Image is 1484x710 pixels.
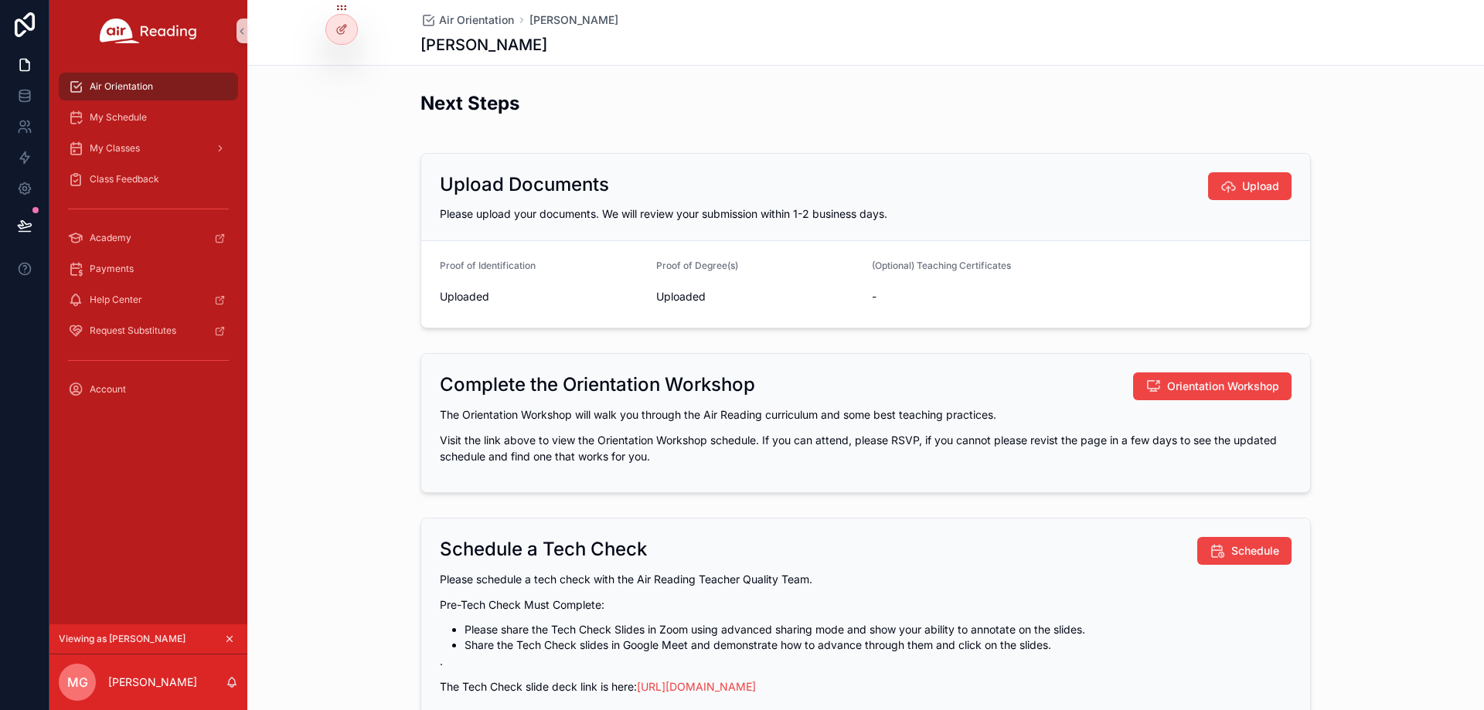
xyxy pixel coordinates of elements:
[656,289,860,304] span: Uploaded
[440,571,1292,587] p: Please schedule a tech check with the Air Reading Teacher Quality Team.
[90,111,147,124] span: My Schedule
[440,537,647,562] h2: Schedule a Tech Check
[90,383,126,396] span: Account
[465,622,1292,637] li: Please share the Tech Check Slides in Zoom using advanced sharing mode and show your ability to a...
[529,12,618,28] a: [PERSON_NAME]
[90,324,176,337] span: Request Substitutes
[59,165,238,193] a: Class Feedback
[637,680,756,693] a: [URL][DOMAIN_NAME]
[67,673,88,691] span: MG
[49,62,247,423] div: scrollable content
[439,12,514,28] span: Air Orientation
[90,232,131,244] span: Academy
[1242,178,1279,194] span: Upload
[59,286,238,314] a: Help Center
[440,432,1292,464] p: Visit the link above to view the Orientation Workshop schedule. If you can attend, please RSVP, i...
[90,294,142,306] span: Help Center
[59,255,238,283] a: Payments
[440,372,755,397] h2: Complete the Orientation Workshop
[465,637,1292,653] li: Share the Tech Check slides in Google Meet and demonstrate how to advance through them and click ...
[59,73,238,100] a: Air Orientation
[440,289,644,304] span: Uploaded
[440,653,1292,669] p: .
[440,260,536,271] span: Proof of Identification
[440,207,887,220] span: Please upload your documents. We will review your submission within 1-2 business days.
[59,633,185,645] span: Viewing as [PERSON_NAME]
[1208,172,1292,200] button: Upload
[90,142,140,155] span: My Classes
[440,596,1292,613] p: Pre-Tech Check Must Complete:
[440,172,609,197] h2: Upload Documents
[1133,372,1292,400] button: Orientation Workshop
[59,317,238,345] a: Request Substitutes
[100,19,197,43] img: App logo
[1197,537,1292,565] button: Schedule
[90,80,153,93] span: Air Orientation
[420,34,547,56] h1: [PERSON_NAME]
[420,12,514,28] a: Air Orientation
[872,289,1292,304] span: -
[440,678,1292,695] p: The Tech Check slide deck link is here:
[420,90,519,116] h2: Next Steps
[59,224,238,252] a: Academy
[90,263,134,275] span: Payments
[59,104,238,131] a: My Schedule
[59,134,238,162] a: My Classes
[90,173,159,185] span: Class Feedback
[872,260,1011,271] span: (Optional) Teaching Certificates
[1167,379,1279,394] span: Orientation Workshop
[1231,543,1279,559] span: Schedule
[108,674,197,690] p: [PERSON_NAME]
[59,375,238,403] a: Account
[440,406,1292,423] p: The Orientation Workshop will walk you through the Air Reading curriculum and some best teaching ...
[656,260,738,271] span: Proof of Degree(s)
